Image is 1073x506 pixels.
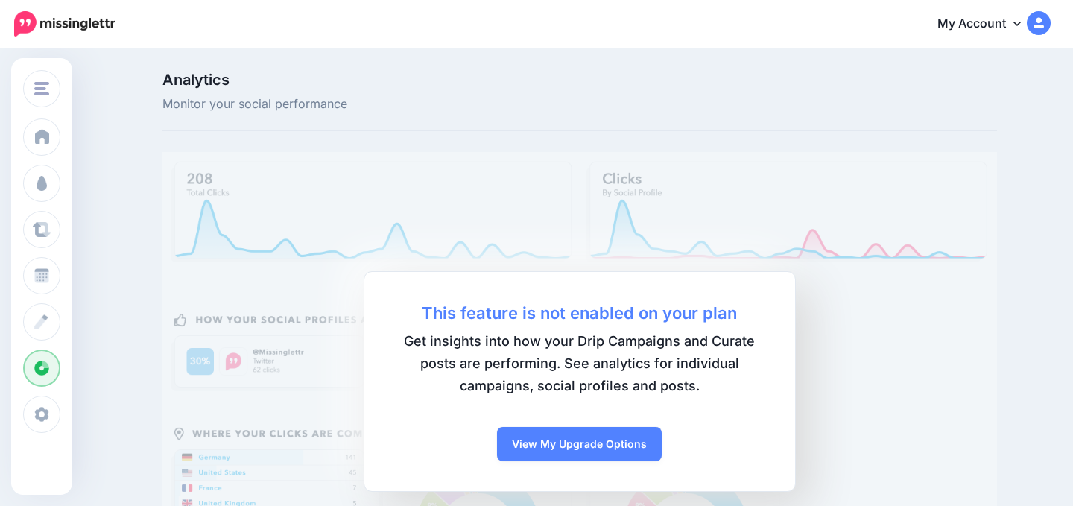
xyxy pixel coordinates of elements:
img: menu.png [34,82,49,95]
img: Missinglettr [14,11,115,37]
span: Get insights into how your Drip Campaigns and Curate posts are performing. See analytics for indi... [394,330,765,397]
a: My Account [922,6,1051,42]
b: This feature is not enabled on your plan [394,302,765,324]
span: Monitor your social performance [162,95,425,114]
a: View My Upgrade Options [497,427,662,461]
span: Analytics [162,72,425,87]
